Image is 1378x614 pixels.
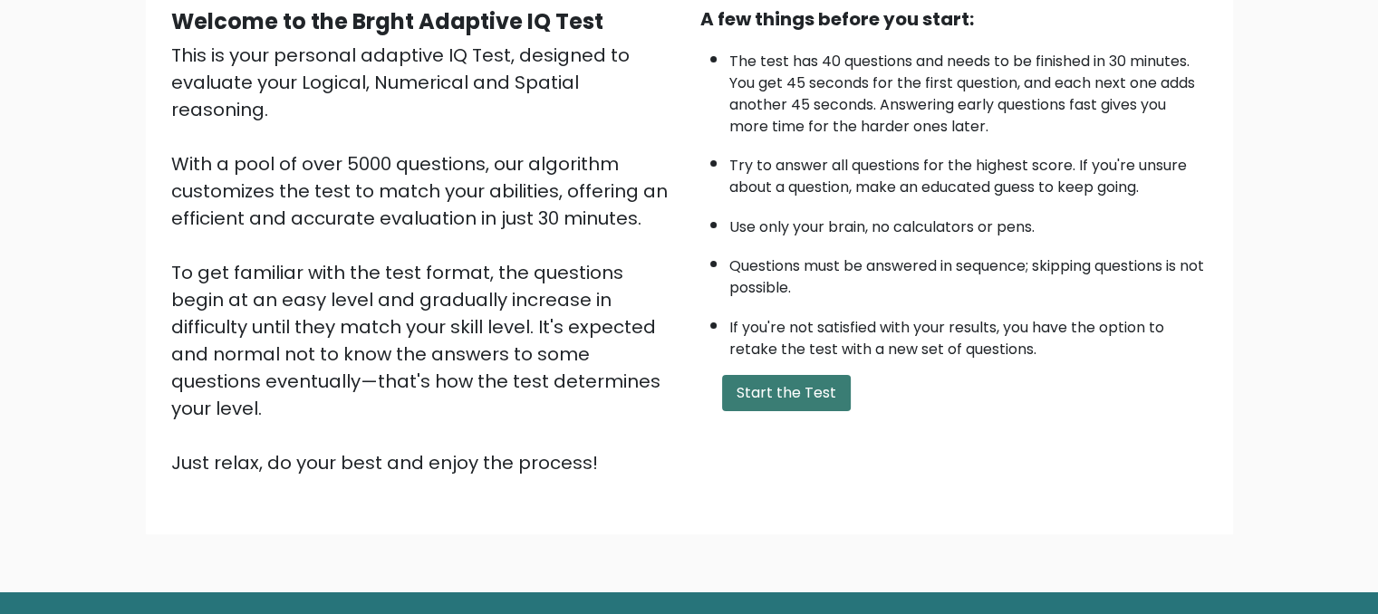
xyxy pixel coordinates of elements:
div: A few things before you start: [700,5,1208,33]
li: The test has 40 questions and needs to be finished in 30 minutes. You get 45 seconds for the firs... [729,42,1208,138]
li: Try to answer all questions for the highest score. If you're unsure about a question, make an edu... [729,146,1208,198]
b: Welcome to the Brght Adaptive IQ Test [171,6,603,36]
div: This is your personal adaptive IQ Test, designed to evaluate your Logical, Numerical and Spatial ... [171,42,679,476]
li: Questions must be answered in sequence; skipping questions is not possible. [729,246,1208,299]
li: Use only your brain, no calculators or pens. [729,207,1208,238]
li: If you're not satisfied with your results, you have the option to retake the test with a new set ... [729,308,1208,360]
button: Start the Test [722,375,851,411]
